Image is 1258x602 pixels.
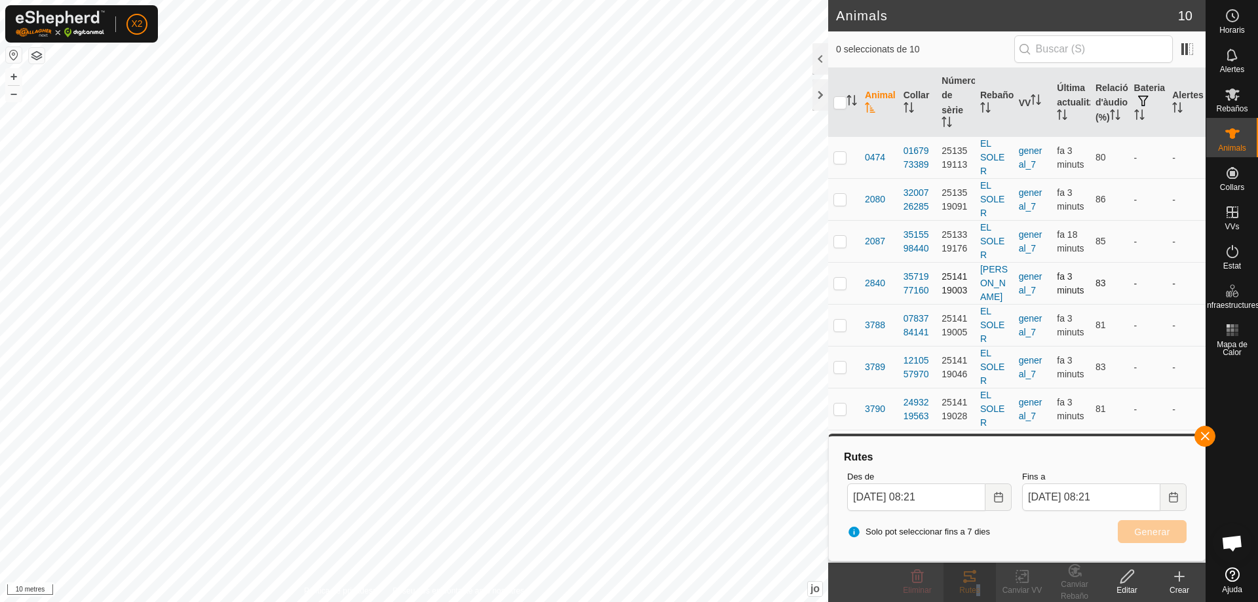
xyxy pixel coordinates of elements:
[980,264,1008,302] font: [PERSON_NAME]
[810,583,820,594] font: jo
[392,586,524,595] font: Poseu-vos en contacte amb nosaltres
[980,306,1004,344] font: EL SOLER
[1206,562,1258,599] a: Ajuda
[1057,229,1084,254] font: fa 18 minuts
[1225,222,1239,231] font: VVs
[865,278,885,288] font: 2840
[1223,261,1241,271] font: Estat
[942,313,967,337] font: 2514119005
[1134,83,1165,93] font: Bateria
[866,527,990,536] font: Solo pot seleccionar fins a 7 dies
[16,10,105,37] img: Logotip de Gallagher
[131,18,142,29] font: X2
[1222,585,1242,594] font: Ajuda
[1116,586,1137,595] font: Editar
[1110,111,1120,122] p-sorticon: Activar per ordenar
[1118,520,1187,543] button: Generar
[1031,96,1041,107] p-sorticon: Activar per ordenar
[1134,153,1137,163] font: -
[1096,82,1128,122] font: Relació d'àudio (%)
[1134,404,1137,415] font: -
[942,271,967,295] font: 2514119003
[1061,580,1088,601] font: Canviar Rebaño
[980,390,1004,428] font: EL SOLER
[10,86,17,100] font: –
[904,90,930,100] font: Collar
[6,86,22,102] button: –
[304,585,377,597] a: Política de privadesa
[980,348,1004,386] font: EL SOLER
[1220,183,1244,192] font: Collars
[1057,271,1084,295] font: fa 3 minuts
[1019,355,1042,379] font: general_7
[904,229,929,254] font: 3515598440
[1096,320,1106,330] font: 81
[942,187,967,212] font: 2513519091
[10,69,18,83] font: +
[980,90,1014,100] font: Rebaño
[985,483,1012,511] button: Tria la data
[865,90,896,100] font: Animal
[1019,98,1031,108] font: VV
[1014,35,1173,63] input: Buscar (S)
[865,320,885,330] font: 3788
[392,585,524,597] a: Poseu-vos en contacte amb nosaltres
[1134,527,1170,537] font: Generar
[808,582,822,596] button: jo
[865,104,875,115] p-sorticon: Activar per ordenar
[1172,104,1183,115] p-sorticon: Activar per ordenar
[1172,195,1175,205] font: -
[1057,355,1084,379] font: fa 3 minuts
[1096,404,1106,414] font: 81
[904,355,929,379] font: 1210557970
[1213,523,1252,563] div: Chat abierto
[1217,340,1248,357] font: Mapa de Calor
[1096,236,1106,246] font: 85
[1096,194,1106,204] font: 86
[942,145,967,170] font: 2513519113
[980,138,1004,176] font: EL SOLER
[1057,313,1084,337] span: 10 d'octubre de 2025, 8:17
[1057,145,1084,170] span: 10 d'octubre de 2025, 8:17
[1019,271,1042,295] a: general_7
[980,104,991,115] p-sorticon: Activar per ordenar
[304,586,377,595] font: Política de privadesa
[6,69,22,85] button: +
[1218,143,1246,153] font: Animals
[980,180,1004,218] font: EL SOLER
[847,97,857,107] p-sorticon: Activar per ordenar
[29,48,45,64] button: Capes del Mapa
[1057,83,1112,107] font: Última actualització
[1172,320,1175,331] font: -
[1019,397,1042,421] a: general_7
[1172,90,1203,100] font: Alertes
[1057,187,1084,212] font: fa 3 minuts
[904,271,929,295] font: 3571977160
[942,397,967,421] font: 2514119028
[1134,236,1137,247] font: -
[1134,111,1145,122] p-sorticon: Activar per ordenar
[1057,397,1084,421] font: fa 3 minuts
[865,194,885,204] font: 2080
[1172,362,1175,373] font: -
[1160,483,1187,511] button: Tria la data
[1172,404,1175,415] font: -
[6,47,22,63] button: Restaurar Mapa
[1172,278,1175,289] font: -
[942,229,967,254] font: 2513319176
[1019,313,1042,337] a: general_7
[959,586,980,595] font: Rutes
[904,145,929,170] font: 0167973389
[1057,271,1084,295] span: 10 d'octubre de 2025, 8:17
[1019,145,1042,170] font: general_7
[1096,362,1106,372] font: 83
[904,313,929,337] font: 0783784141
[903,586,931,595] font: Eliminar
[904,187,929,212] font: 3200726285
[865,362,885,372] font: 3789
[942,355,967,379] font: 2514119046
[904,397,929,421] font: 2493219563
[1096,278,1106,288] font: 83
